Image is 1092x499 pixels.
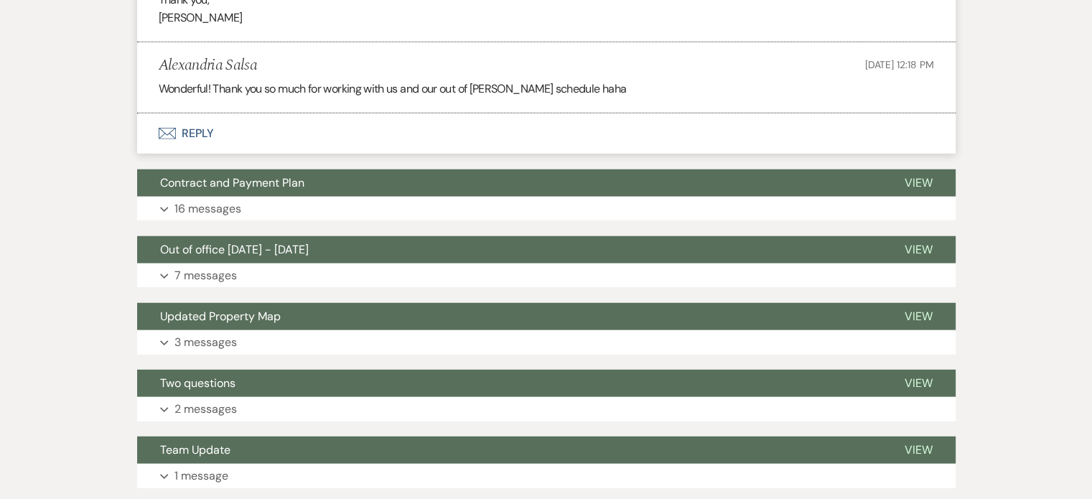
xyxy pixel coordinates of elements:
[160,442,230,457] span: Team Update
[159,9,934,27] p: [PERSON_NAME]
[174,333,237,352] p: 3 messages
[137,236,882,264] button: Out of office [DATE] - [DATE]
[137,303,882,330] button: Updated Property Map
[905,376,933,391] span: View
[137,464,956,488] button: 1 message
[882,169,956,197] button: View
[905,309,933,324] span: View
[160,376,235,391] span: Two questions
[174,200,241,218] p: 16 messages
[137,264,956,288] button: 7 messages
[905,175,933,190] span: View
[137,169,882,197] button: Contract and Payment Plan
[137,330,956,355] button: 3 messages
[882,236,956,264] button: View
[160,175,304,190] span: Contract and Payment Plan
[159,80,934,98] p: Wonderful! Thank you so much for working with us and our out of [PERSON_NAME] schedule haha
[905,442,933,457] span: View
[137,197,956,221] button: 16 messages
[905,242,933,257] span: View
[137,370,882,397] button: Two questions
[882,370,956,397] button: View
[882,303,956,330] button: View
[174,266,237,285] p: 7 messages
[865,58,934,71] span: [DATE] 12:18 PM
[882,437,956,464] button: View
[160,242,309,257] span: Out of office [DATE] - [DATE]
[159,57,257,75] h5: Alexandria Salsa
[137,113,956,154] button: Reply
[137,437,882,464] button: Team Update
[137,397,956,421] button: 2 messages
[174,467,228,485] p: 1 message
[160,309,281,324] span: Updated Property Map
[174,400,237,419] p: 2 messages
